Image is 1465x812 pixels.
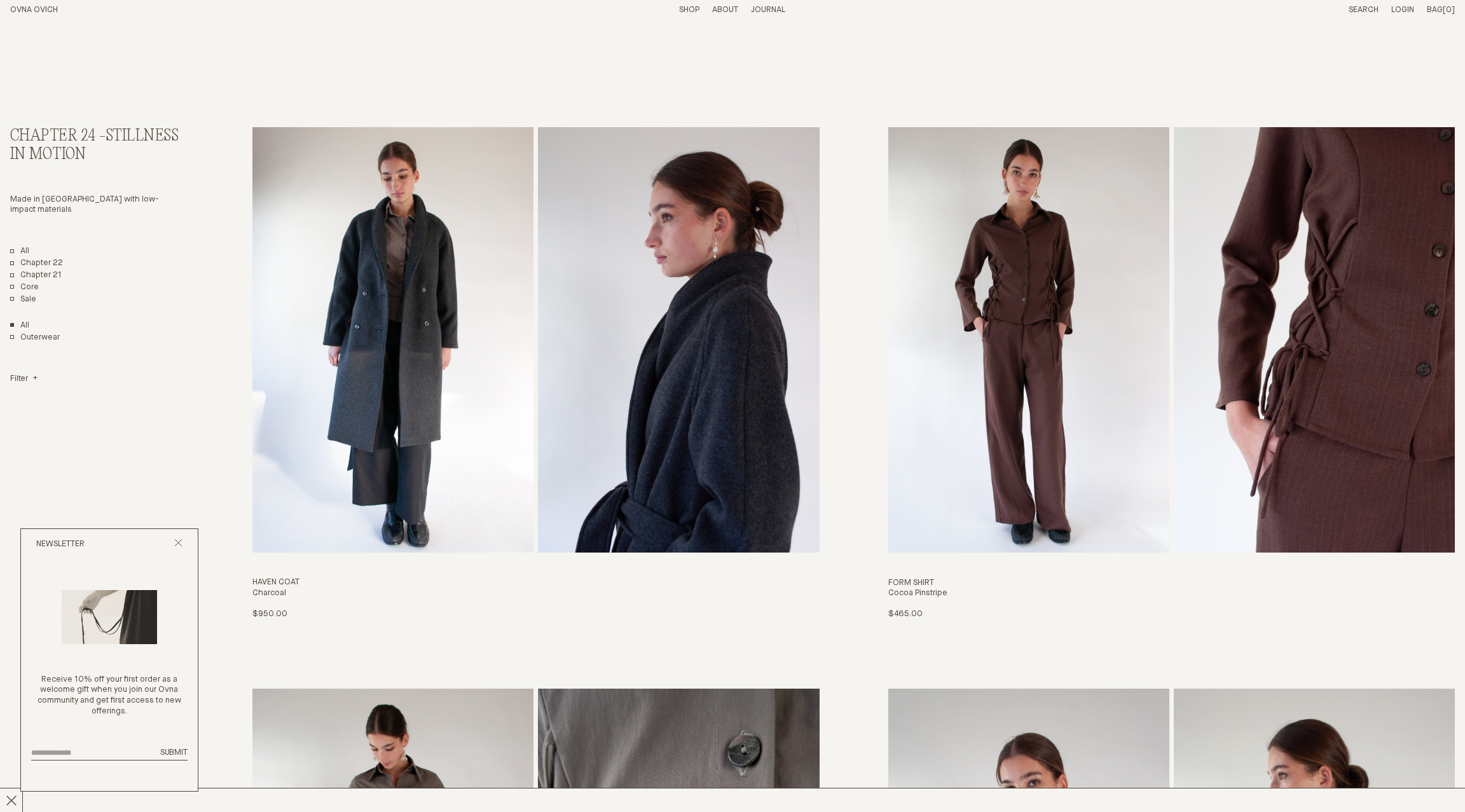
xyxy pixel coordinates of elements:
span: Bag [1427,6,1443,14]
a: Login [1391,6,1414,14]
h3: Form Shirt [888,578,1455,589]
a: Form Shirt [888,127,1455,620]
a: Haven Coat [252,127,819,620]
a: Show All [10,320,29,331]
a: Outerwear [10,333,60,343]
button: Submit [160,748,188,759]
h2: Chapter 24 -Stillness in Motion [10,127,182,164]
h3: Haven Coat [252,577,819,588]
a: Core [10,282,39,293]
span: [0] [1443,6,1455,14]
h2: Newsletter [36,539,85,550]
a: Shop [679,6,699,14]
a: Sale [10,294,36,305]
span: $950.00 [252,610,287,618]
summary: Filter [10,374,38,385]
p: Receive 10% off your first order as a welcome gift when you join our Ovna community and get first... [31,675,188,718]
a: Chapter 21 [10,270,62,281]
span: Submit [160,748,188,757]
a: All [10,246,29,257]
summary: About [712,5,738,16]
button: Close popup [174,539,182,551]
img: Form Shirt [888,127,1169,553]
img: Haven Coat [252,127,533,553]
a: Home [10,6,58,14]
a: Journal [751,6,785,14]
h4: Charcoal [252,588,819,599]
h4: Cocoa Pinstripe [888,588,1455,599]
a: Search [1349,6,1379,14]
span: Made in [GEOGRAPHIC_DATA] with low-impact materials [10,195,159,214]
a: Chapter 22 [10,258,63,269]
span: $465.00 [888,610,923,618]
